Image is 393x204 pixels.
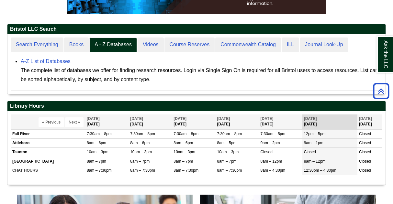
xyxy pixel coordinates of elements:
th: [DATE] [357,114,382,129]
span: Closed [359,159,371,164]
a: Journal Look-Up [300,38,348,52]
button: Next » [65,117,84,127]
span: Closed [359,150,371,154]
a: Videos [138,38,164,52]
span: 8am – 6pm [174,141,193,145]
span: Closed [359,132,371,136]
span: 8am – 7:30pm [174,168,198,173]
span: 8am – 6pm [130,141,150,145]
span: 8am – 12pm [261,159,282,164]
span: 8am – 6pm [87,141,106,145]
span: 8am – 4:30pm [261,168,286,173]
span: 8am – 5pm [217,141,236,145]
span: [DATE] [261,116,274,121]
span: 10am – 3pm [87,150,108,154]
a: A-Z List of Databases [21,59,71,64]
th: [DATE] [172,114,215,129]
span: 8am – 7pm [174,159,193,164]
div: The complete list of databases we offer for finding research resources. Login via Single Sign On ... [21,66,379,84]
span: 7:30am – 8pm [87,132,112,136]
button: « Previous [39,117,64,127]
td: [GEOGRAPHIC_DATA] [11,157,85,166]
td: Taunton [11,148,85,157]
span: 9am – 1pm [304,141,323,145]
span: 8am – 7pm [130,159,150,164]
span: [DATE] [359,116,372,121]
th: [DATE] [215,114,259,129]
a: Course Reserves [164,38,215,52]
span: 10am – 3pm [130,150,152,154]
h2: Bristol LLC Search [7,24,386,34]
h2: Library Hours [7,101,386,111]
span: Closed [359,168,371,173]
a: ILL [282,38,299,52]
span: 8am – 7:30pm [217,168,242,173]
td: CHAT HOURS [11,166,85,175]
span: 8am – 7pm [217,159,236,164]
a: Commonwealth Catalog [215,38,281,52]
span: Closed [261,150,273,154]
span: Closed [359,141,371,145]
span: Closed [304,150,316,154]
span: 7:30am – 8pm [130,132,155,136]
span: 7:30am – 8pm [217,132,242,136]
span: [DATE] [174,116,186,121]
span: [DATE] [130,116,143,121]
span: 8am – 7:30pm [130,168,155,173]
span: 9am – 2pm [261,141,280,145]
span: 8am – 7pm [87,159,106,164]
span: 8am – 12pm [304,159,326,164]
a: A - Z Databases [89,38,137,52]
span: 7:30am – 8pm [174,132,198,136]
span: [DATE] [87,116,100,121]
a: Back to Top [371,87,391,95]
span: [DATE] [304,116,317,121]
span: 10am – 3pm [174,150,195,154]
span: 12pm – 5pm [304,132,326,136]
a: Search Everything [11,38,63,52]
a: Books [64,38,89,52]
th: [DATE] [302,114,357,129]
th: [DATE] [259,114,302,129]
span: 12:30pm – 4:30pm [304,168,336,173]
td: Attleboro [11,139,85,148]
span: 7:30am – 5pm [261,132,286,136]
span: 10am – 3pm [217,150,239,154]
span: 8am – 7:30pm [87,168,112,173]
td: Fall River [11,130,85,139]
span: [DATE] [217,116,230,121]
th: [DATE] [129,114,172,129]
th: [DATE] [85,114,129,129]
